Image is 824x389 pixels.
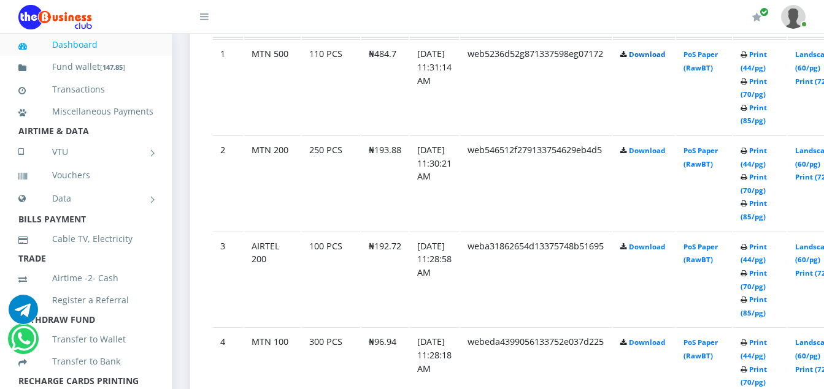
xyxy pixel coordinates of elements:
[741,146,767,168] a: Print (44/pg)
[410,232,459,327] td: [DATE] 11:28:58 AM
[18,137,153,167] a: VTU
[683,338,718,360] a: PoS Paper (RawBT)
[410,135,459,230] td: [DATE] 11:30:21 AM
[683,50,718,72] a: PoS Paper (RawBT)
[460,39,612,134] td: web5236d52g871337598eg07172
[781,5,806,29] img: User
[18,325,153,353] a: Transfer to Wallet
[460,135,612,230] td: web546512f279133754629eb4d5
[302,39,360,134] td: 110 PCS
[18,161,153,189] a: Vouchers
[760,7,769,17] span: Renew/Upgrade Subscription
[629,146,665,155] a: Download
[18,5,92,29] img: Logo
[244,39,301,134] td: MTN 500
[244,135,301,230] td: MTN 200
[741,77,767,99] a: Print (70/pg)
[213,39,243,134] td: 1
[18,264,153,292] a: Airtime -2- Cash
[741,198,767,221] a: Print (85/pg)
[741,364,767,387] a: Print (70/pg)
[213,232,243,327] td: 3
[361,232,409,327] td: ₦192.72
[741,172,767,195] a: Print (70/pg)
[100,62,125,72] small: [ ]
[741,295,767,317] a: Print (85/pg)
[102,62,123,72] b: 147.85
[302,232,360,327] td: 100 PCS
[9,304,38,324] a: Chat for support
[410,39,459,134] td: [DATE] 11:31:14 AM
[629,242,665,251] a: Download
[361,39,409,134] td: ₦484.7
[629,50,665,59] a: Download
[11,333,36,353] a: Chat for support
[18,225,153,253] a: Cable TV, Electricity
[741,242,767,265] a: Print (44/pg)
[683,242,718,265] a: PoS Paper (RawBT)
[629,338,665,347] a: Download
[683,146,718,168] a: PoS Paper (RawBT)
[18,97,153,126] a: Miscellaneous Payments
[302,135,360,230] td: 250 PCS
[213,135,243,230] td: 2
[752,12,761,22] i: Renew/Upgrade Subscription
[18,183,153,214] a: Data
[18,31,153,59] a: Dashboard
[18,75,153,104] a: Transactions
[741,50,767,72] a: Print (44/pg)
[741,338,767,360] a: Print (44/pg)
[741,103,767,126] a: Print (85/pg)
[460,232,612,327] td: weba31862654d13375748b51695
[741,268,767,291] a: Print (70/pg)
[18,347,153,376] a: Transfer to Bank
[18,53,153,81] a: Fund wallet[147.85]
[244,232,301,327] td: AIRTEL 200
[361,135,409,230] td: ₦193.88
[18,286,153,314] a: Register a Referral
